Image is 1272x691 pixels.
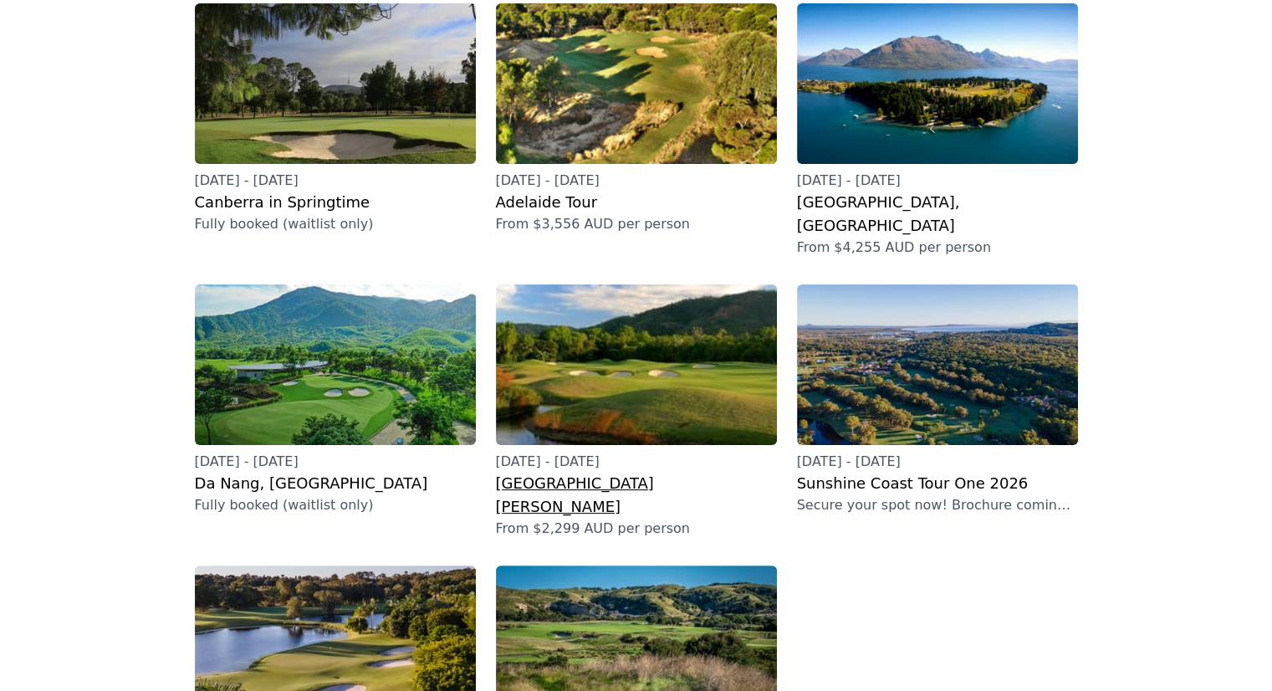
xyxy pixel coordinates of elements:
[496,519,777,539] p: From $2,299 AUD per person
[797,191,1078,238] h2: [GEOGRAPHIC_DATA], [GEOGRAPHIC_DATA]
[195,495,476,515] p: Fully booked (waitlist only)
[496,191,777,214] h2: Adelaide Tour
[797,3,1078,258] a: [DATE] - [DATE][GEOGRAPHIC_DATA], [GEOGRAPHIC_DATA]From $4,255 AUD per person
[496,171,777,191] p: [DATE] - [DATE]
[195,3,476,234] a: [DATE] - [DATE]Canberra in SpringtimeFully booked (waitlist only)
[797,472,1078,495] h2: Sunshine Coast Tour One 2026
[797,238,1078,258] p: From $4,255 AUD per person
[797,452,1078,472] p: [DATE] - [DATE]
[195,191,476,214] h2: Canberra in Springtime
[797,284,1078,515] a: [DATE] - [DATE]Sunshine Coast Tour One 2026Secure your spot now! Brochure coming soon
[496,284,777,539] a: [DATE] - [DATE][GEOGRAPHIC_DATA][PERSON_NAME]From $2,299 AUD per person
[496,452,777,472] p: [DATE] - [DATE]
[195,171,476,191] p: [DATE] - [DATE]
[496,214,777,234] p: From $3,556 AUD per person
[496,472,777,519] h2: [GEOGRAPHIC_DATA][PERSON_NAME]
[195,472,476,495] h2: Da Nang, [GEOGRAPHIC_DATA]
[797,495,1078,515] p: Secure your spot now! Brochure coming soon
[496,3,777,234] a: [DATE] - [DATE]Adelaide TourFrom $3,556 AUD per person
[797,171,1078,191] p: [DATE] - [DATE]
[195,284,476,515] a: [DATE] - [DATE]Da Nang, [GEOGRAPHIC_DATA]Fully booked (waitlist only)
[195,214,476,234] p: Fully booked (waitlist only)
[195,452,476,472] p: [DATE] - [DATE]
